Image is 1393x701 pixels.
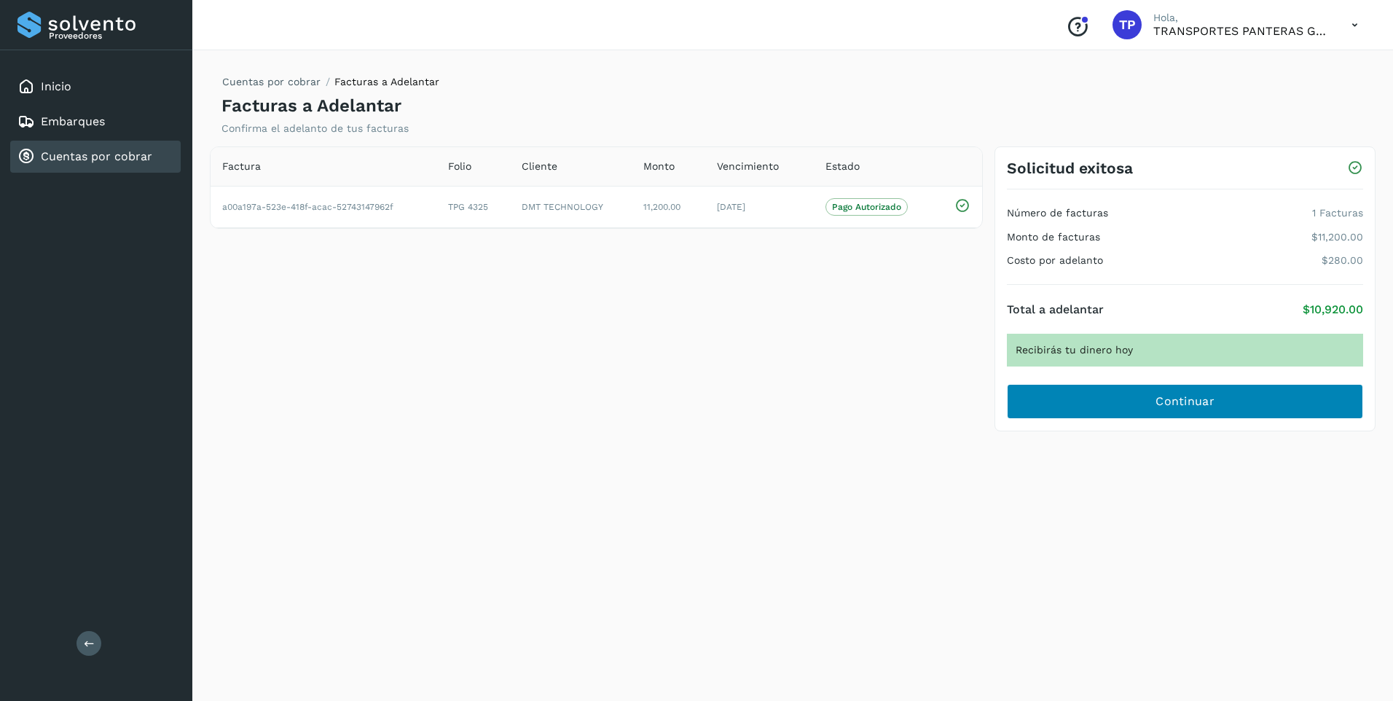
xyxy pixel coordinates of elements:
[1007,384,1363,419] button: Continuar
[10,106,181,138] div: Embarques
[643,202,680,212] span: 11,200.00
[448,159,471,174] span: Folio
[436,186,510,227] td: TPG 4325
[221,95,401,117] h4: Facturas a Adelantar
[222,76,321,87] a: Cuentas por cobrar
[10,141,181,173] div: Cuentas por cobrar
[49,31,175,41] p: Proveedores
[832,202,901,212] p: Pago Autorizado
[1155,393,1215,410] span: Continuar
[1303,302,1363,316] p: $10,920.00
[10,71,181,103] div: Inicio
[825,159,860,174] span: Estado
[221,122,409,135] p: Confirma el adelanto de tus facturas
[510,186,632,227] td: DMT TECHNOLOGY
[221,74,439,95] nav: breadcrumb
[643,159,675,174] span: Monto
[41,149,152,163] a: Cuentas por cobrar
[717,159,779,174] span: Vencimiento
[717,202,745,212] span: [DATE]
[334,76,439,87] span: Facturas a Adelantar
[1007,334,1363,367] div: Recibirás tu dinero hoy
[1312,207,1363,219] p: 1 Facturas
[222,159,261,174] span: Factura
[1311,231,1363,243] p: $11,200.00
[1322,254,1363,267] p: $280.00
[1007,207,1108,219] h4: Número de facturas
[41,114,105,128] a: Embarques
[41,79,71,93] a: Inicio
[211,186,436,227] td: a00a197a-523e-418f-acac-52743147962f
[1153,12,1328,24] p: Hola,
[1153,24,1328,38] p: TRANSPORTES PANTERAS GAPO S.A. DE C.V.
[1007,159,1133,177] h3: Solicitud exitosa
[1007,231,1100,243] h4: Monto de facturas
[522,159,557,174] span: Cliente
[1007,254,1103,267] h4: Costo por adelanto
[1007,302,1104,316] h4: Total a adelantar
